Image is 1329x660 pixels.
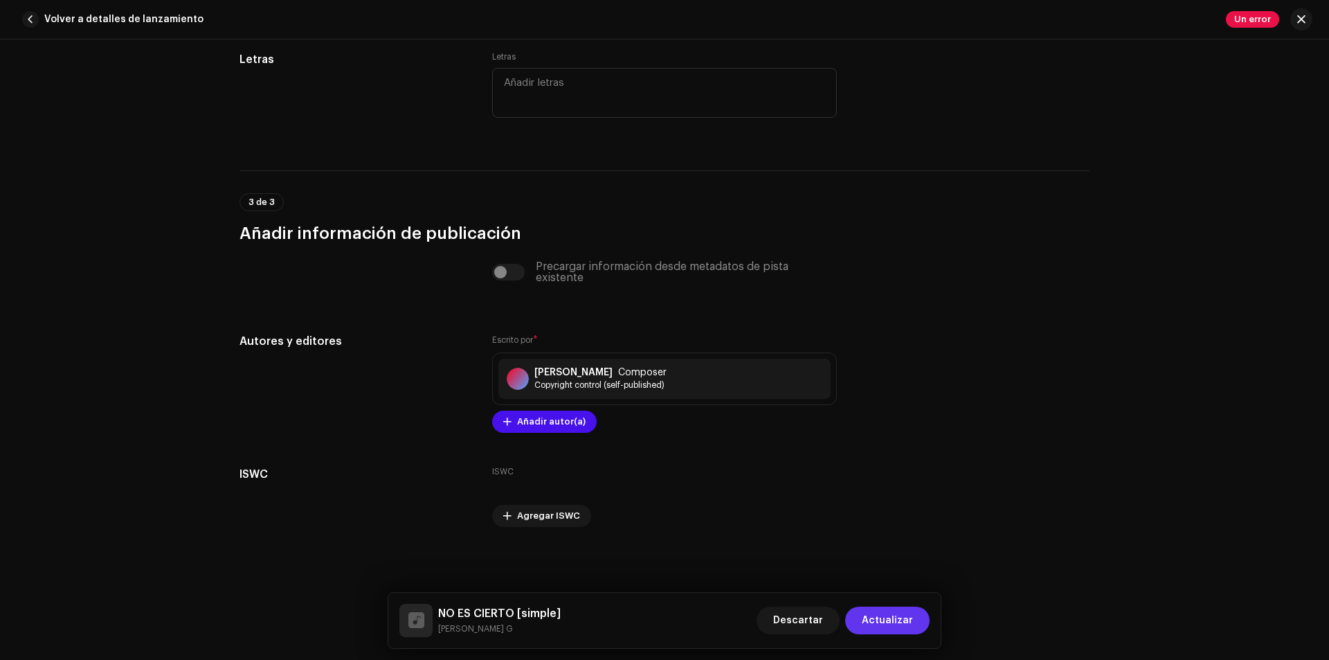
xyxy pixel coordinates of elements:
span: Copyright control (self-published) [534,380,667,391]
label: ISWC [492,466,514,477]
button: Descartar [757,607,840,634]
span: Actualizar [862,607,913,634]
span: Composer [618,367,667,378]
button: Actualizar [845,607,930,634]
label: Letras [492,51,516,62]
small: Escrito por [492,336,533,344]
span: Agregar ISWC [517,502,580,530]
strong: [PERSON_NAME] [534,367,613,378]
button: Agregar ISWC [492,505,591,527]
h5: Autores y editores [239,333,470,350]
span: Añadir autor(a) [517,408,586,436]
span: Descartar [773,607,823,634]
span: 3 de 3 [248,198,275,206]
small: NO ES CIERTO [simple] [438,622,561,636]
h5: Letras [239,51,470,68]
button: Añadir autor(a) [492,411,597,433]
h5: ISWC [239,466,470,483]
h3: Añadir información de publicación [239,222,1090,244]
h5: NO ES CIERTO [simple] [438,605,561,622]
